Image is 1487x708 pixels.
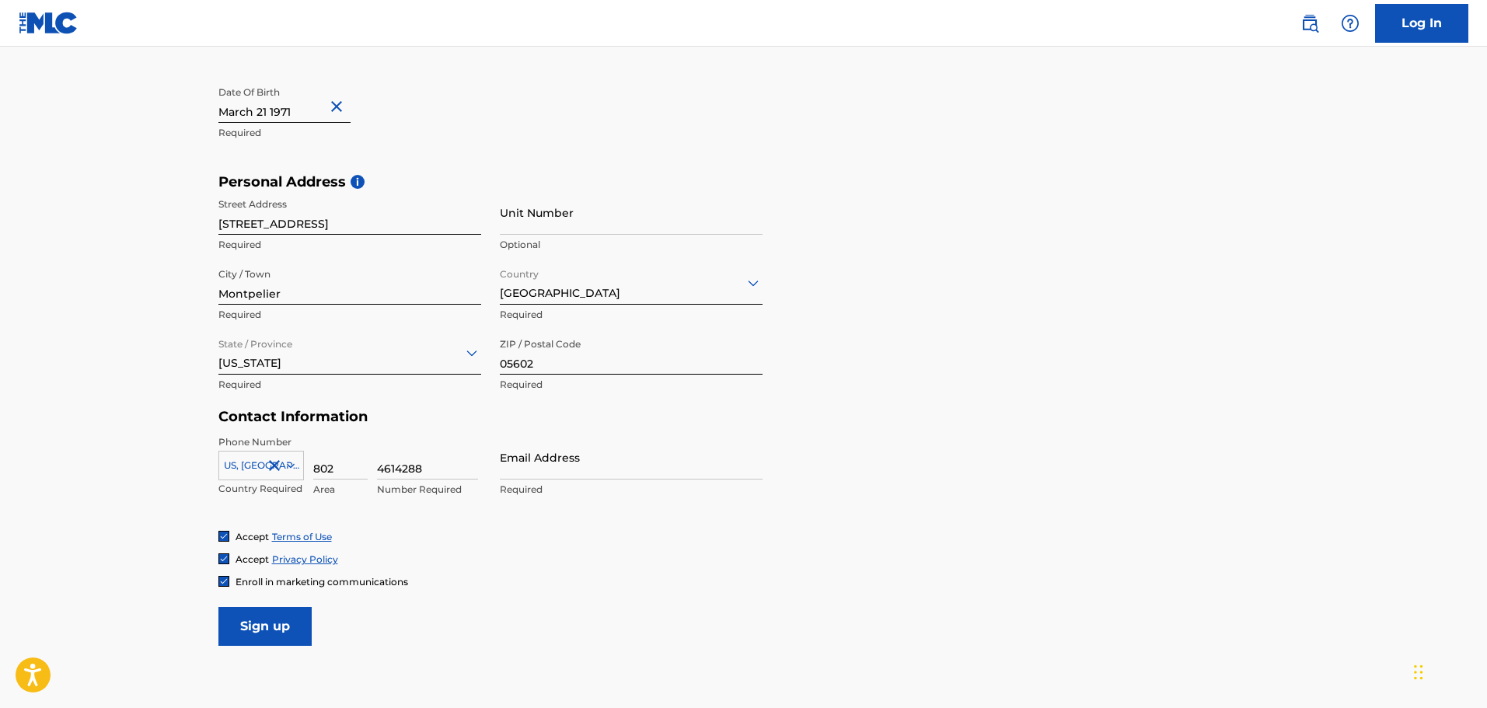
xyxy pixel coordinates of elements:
p: Number Required [377,483,478,497]
p: Area [313,483,368,497]
div: [US_STATE] [218,333,481,371]
label: Country [500,258,539,281]
button: Close [327,83,351,131]
input: Sign up [218,607,312,646]
a: Log In [1375,4,1468,43]
h5: Personal Address [218,173,1269,191]
img: checkbox [219,532,229,541]
p: Required [500,483,763,497]
span: Accept [236,531,269,542]
label: State / Province [218,328,292,351]
img: search [1300,14,1319,33]
span: Enroll in marketing communications [236,576,408,588]
img: MLC Logo [19,12,79,34]
a: Terms of Use [272,531,332,542]
p: Required [218,126,481,140]
h5: Contact Information [218,408,763,426]
img: checkbox [219,577,229,586]
div: Drag [1414,649,1423,696]
img: checkbox [219,554,229,563]
a: Public Search [1294,8,1325,39]
p: Required [218,378,481,392]
p: Required [218,308,481,322]
p: Country Required [218,482,304,496]
p: Required [500,378,763,392]
div: Help [1335,8,1366,39]
p: Optional [500,238,763,252]
img: help [1341,14,1360,33]
span: i [351,175,365,189]
span: Accept [236,553,269,565]
a: Privacy Policy [272,553,338,565]
p: Required [218,238,481,252]
iframe: Chat Widget [1409,633,1487,708]
div: [GEOGRAPHIC_DATA] [500,263,763,302]
p: Required [500,308,763,322]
